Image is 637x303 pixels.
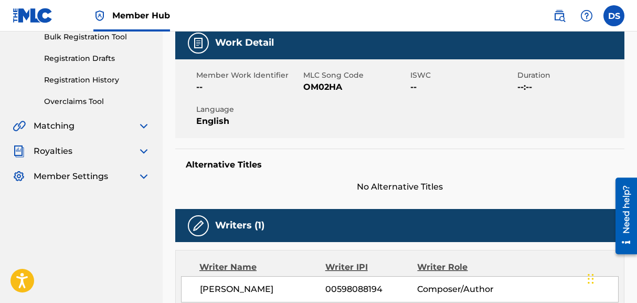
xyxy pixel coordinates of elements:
img: MLC Logo [13,8,53,23]
img: Writers [192,220,205,232]
span: Duration [517,70,622,81]
span: Matching [34,120,75,132]
iframe: Chat Widget [585,253,637,303]
h5: Work Detail [215,37,274,49]
span: No Alternative Titles [175,181,624,193]
span: -- [196,81,301,93]
span: Member Settings [34,170,108,183]
img: expand [137,145,150,158]
span: [PERSON_NAME] [200,283,325,296]
img: expand [137,120,150,132]
div: Drag [588,263,594,295]
h5: Alternative Titles [186,160,614,170]
div: Writer Role [417,261,501,274]
a: Public Search [549,5,570,26]
a: Registration History [44,75,150,86]
img: Royalties [13,145,25,158]
img: Member Settings [13,170,25,183]
span: Composer/Author [417,283,501,296]
span: OM02HA [303,81,408,93]
a: Registration Drafts [44,53,150,64]
img: Work Detail [192,37,205,49]
span: ISWC [410,70,515,81]
span: English [196,115,301,128]
iframe: Resource Center [608,172,637,259]
span: MLC Song Code [303,70,408,81]
div: Writer Name [199,261,325,274]
h5: Writers (1) [215,220,264,232]
div: Help [576,5,597,26]
img: help [580,9,593,22]
span: --:-- [517,81,622,93]
img: Top Rightsholder [93,9,106,22]
a: Bulk Registration Tool [44,32,150,43]
span: 00598088194 [325,283,417,296]
div: User Menu [603,5,624,26]
img: expand [137,170,150,183]
a: Overclaims Tool [44,96,150,107]
span: Royalties [34,145,72,158]
span: Language [196,104,301,115]
img: search [553,9,566,22]
span: Member Work Identifier [196,70,301,81]
span: -- [410,81,515,93]
span: Member Hub [112,9,170,22]
div: Writer IPI [325,261,418,274]
img: Matching [13,120,26,132]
